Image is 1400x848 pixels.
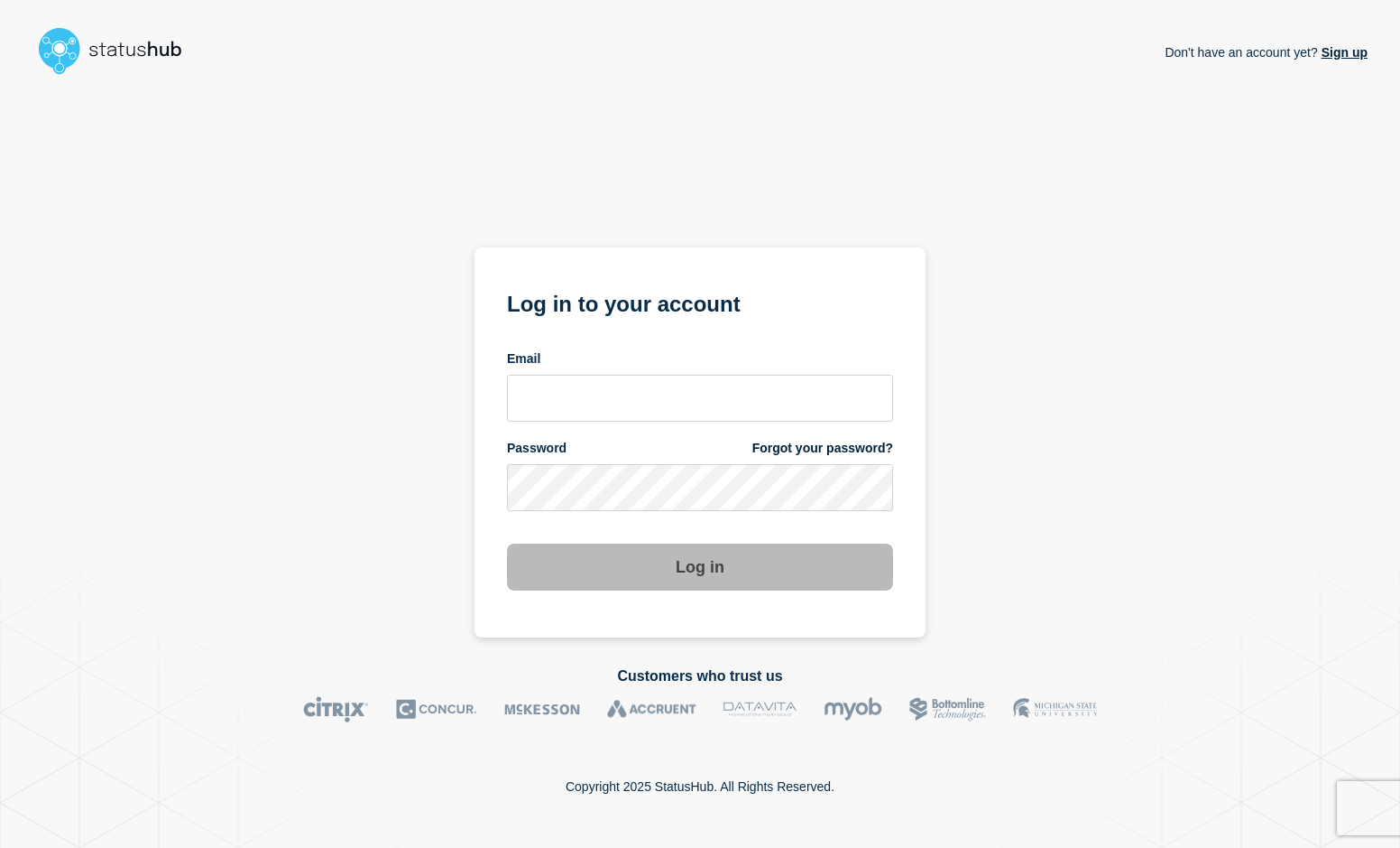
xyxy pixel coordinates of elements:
img: Concur logo [396,696,477,722]
a: Forgot your password? [752,440,893,457]
img: McKesson logo [504,696,580,722]
button: Log in [507,544,893,591]
span: Email [507,350,540,368]
p: Don't have an account yet? [1165,31,1368,74]
img: MSU logo [1013,696,1097,722]
input: email input [507,375,893,422]
h2: Customers who trust us [32,668,1368,685]
img: Bottomline logo [909,696,986,722]
img: StatusHub logo [32,22,204,79]
img: myob logo [824,696,882,722]
img: Accruent logo [607,696,696,722]
a: Sign up [1318,45,1368,60]
h1: Log in to your account [507,285,893,319]
img: Citrix logo [303,696,369,722]
p: Copyright 2025 StatusHub. All Rights Reserved. [566,779,834,794]
img: DataVita logo [723,696,797,722]
span: Password [507,440,566,457]
input: password input [507,464,893,511]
